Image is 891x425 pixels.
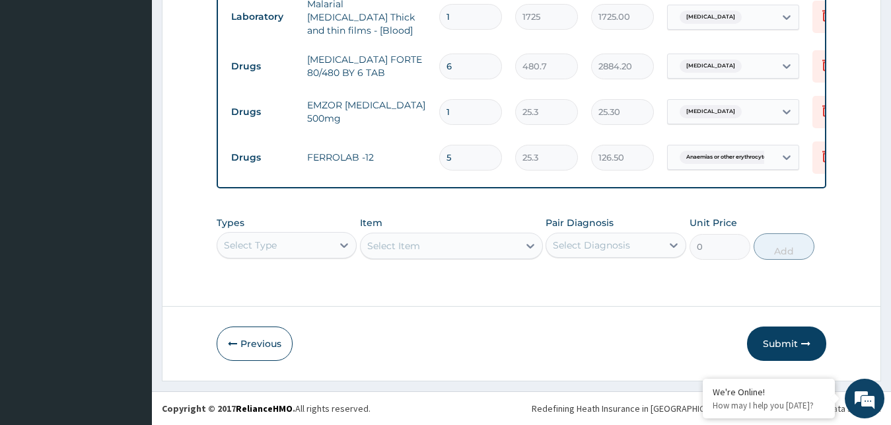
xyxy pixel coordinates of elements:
td: FERROLAB -12 [301,144,433,171]
label: Unit Price [690,216,737,229]
div: Minimize live chat window [217,7,248,38]
button: Add [754,233,814,260]
td: Drugs [225,100,301,124]
p: How may I help you today? [713,400,825,411]
img: d_794563401_company_1708531726252_794563401 [24,66,53,99]
label: Types [217,217,244,229]
td: Drugs [225,145,301,170]
div: We're Online! [713,386,825,398]
span: [MEDICAL_DATA] [680,11,742,24]
div: Select Type [224,239,277,252]
footer: All rights reserved. [152,391,891,425]
div: Select Diagnosis [553,239,630,252]
span: We're online! [77,128,182,262]
span: [MEDICAL_DATA] [680,105,742,118]
strong: Copyright © 2017 . [162,403,295,414]
button: Submit [747,327,826,361]
td: EMZOR [MEDICAL_DATA] 500mg [301,92,433,132]
label: Pair Diagnosis [546,216,614,229]
span: Anaemias or other erythrocyte ... [680,151,779,164]
td: [MEDICAL_DATA] FORTE 80/480 BY 6 TAB [301,46,433,86]
td: Laboratory [225,5,301,29]
textarea: Type your message and hit 'Enter' [7,284,252,330]
button: Previous [217,327,293,361]
div: Chat with us now [69,74,222,91]
div: Redefining Heath Insurance in [GEOGRAPHIC_DATA] using Telemedicine and Data Science! [532,402,881,415]
label: Item [360,216,382,229]
td: Drugs [225,54,301,79]
span: [MEDICAL_DATA] [680,59,742,73]
a: RelianceHMO [236,403,293,414]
